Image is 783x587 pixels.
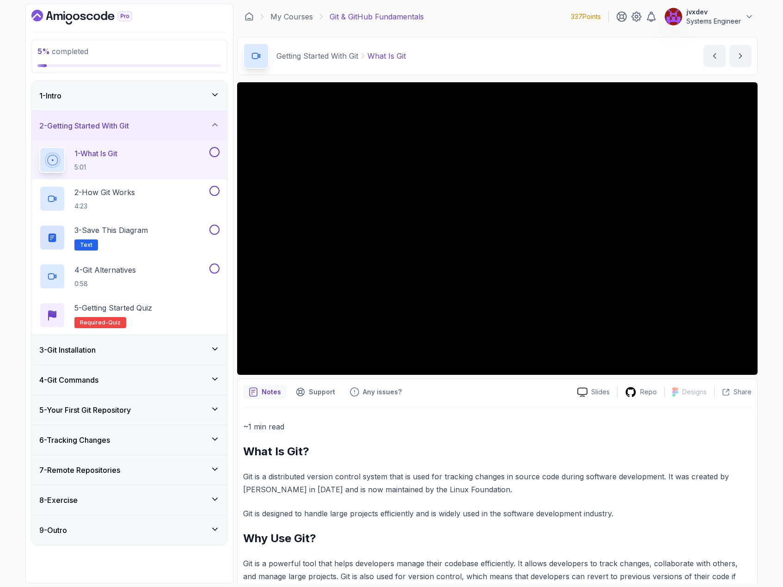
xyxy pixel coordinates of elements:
[39,302,220,328] button: 5-Getting Started QuizRequired-quiz
[39,147,220,173] button: 1-What Is Git5:01
[245,12,254,21] a: Dashboard
[686,7,741,17] p: jvxdev
[74,302,152,313] p: 5 - Getting Started Quiz
[37,47,50,56] span: 5 %
[39,263,220,289] button: 4-Git Alternatives0:58
[664,7,754,26] button: user profile imagejvxdevSystems Engineer
[39,525,67,536] h3: 9 - Outro
[570,387,617,397] a: Slides
[344,385,407,399] button: Feedback button
[74,225,148,236] p: 3 - Save this diagram
[32,485,227,515] button: 8-Exercise
[714,387,752,397] button: Share
[243,444,752,459] h2: What Is Git?
[640,387,657,397] p: Repo
[74,148,117,159] p: 1 - What Is Git
[74,202,135,211] p: 4:23
[270,11,313,22] a: My Courses
[237,82,758,375] iframe: 1 - What is Git
[734,387,752,397] p: Share
[618,386,664,398] a: Repo
[32,515,227,545] button: 9-Outro
[80,319,108,326] span: Required-
[74,187,135,198] p: 2 - How Git Works
[243,470,752,496] p: Git is a distributed version control system that is used for tracking changes in source code duri...
[32,425,227,455] button: 6-Tracking Changes
[682,387,707,397] p: Designs
[571,12,601,21] p: 337 Points
[367,50,406,61] p: What Is Git
[703,45,726,67] button: previous content
[32,395,227,425] button: 5-Your First Git Repository
[32,455,227,485] button: 7-Remote Repositories
[276,50,358,61] p: Getting Started With Git
[37,47,88,56] span: completed
[686,17,741,26] p: Systems Engineer
[39,120,129,131] h3: 2 - Getting Started With Git
[243,420,752,433] p: ~1 min read
[39,465,120,476] h3: 7 - Remote Repositories
[591,387,610,397] p: Slides
[330,11,424,22] p: Git & GitHub Fundamentals
[39,225,220,251] button: 3-Save this diagramText
[31,10,153,24] a: Dashboard
[309,387,335,397] p: Support
[32,111,227,141] button: 2-Getting Started With Git
[665,8,682,25] img: user profile image
[729,45,752,67] button: next content
[39,90,61,101] h3: 1 - Intro
[39,374,98,385] h3: 4 - Git Commands
[32,81,227,110] button: 1-Intro
[32,365,227,395] button: 4-Git Commands
[39,404,131,416] h3: 5 - Your First Git Repository
[74,264,136,275] p: 4 - Git Alternatives
[74,279,136,288] p: 0:58
[39,344,96,355] h3: 3 - Git Installation
[363,387,402,397] p: Any issues?
[243,531,752,546] h2: Why Use Git?
[39,434,110,446] h3: 6 - Tracking Changes
[290,385,341,399] button: Support button
[39,186,220,212] button: 2-How Git Works4:23
[243,507,752,520] p: Git is designed to handle large projects efficiently and is widely used in the software developme...
[74,163,117,172] p: 5:01
[39,495,78,506] h3: 8 - Exercise
[243,385,287,399] button: notes button
[32,335,227,365] button: 3-Git Installation
[80,241,92,249] span: Text
[108,319,121,326] span: quiz
[262,387,281,397] p: Notes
